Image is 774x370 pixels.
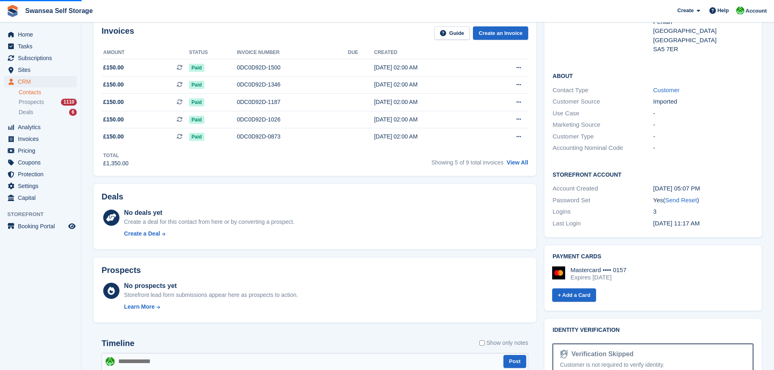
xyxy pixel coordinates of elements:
div: 0DC0D92D-1500 [237,63,348,72]
div: No prospects yet [124,281,298,291]
a: Prospects 1110 [19,98,77,106]
div: 1110 [61,99,77,106]
span: Paid [189,64,204,72]
span: Prospects [19,98,44,106]
a: menu [4,41,77,52]
div: SA5 7ER [653,45,754,54]
span: Capital [18,192,67,203]
span: CRM [18,76,67,87]
span: Help [718,6,729,15]
span: Storefront [7,210,81,219]
div: Customer is not required to verify identity. [560,361,746,369]
img: Identity Verification Ready [560,350,568,359]
a: menu [4,76,77,87]
div: Learn More [124,303,154,311]
img: Andrew Robbins [736,6,744,15]
th: Due [348,46,374,59]
a: Send Reset [665,197,697,203]
th: Invoice number [237,46,348,59]
h2: Timeline [102,339,134,348]
div: - [653,143,754,153]
div: [DATE] 02:00 AM [374,80,485,89]
span: £150.00 [103,63,124,72]
span: Pricing [18,145,67,156]
div: Customer Type [553,132,653,141]
div: Accounting Nominal Code [553,143,653,153]
a: menu [4,121,77,133]
a: Guide [434,26,470,40]
a: Deals 6 [19,108,77,117]
th: Status [189,46,237,59]
a: menu [4,180,77,192]
span: Paid [189,81,204,89]
span: Showing 5 of 9 total invoices [431,159,503,166]
div: 0DC0D92D-1026 [237,115,348,124]
a: + Add a Card [552,288,596,302]
span: Sites [18,64,67,76]
a: menu [4,157,77,168]
div: Last Login [553,219,653,228]
span: £150.00 [103,132,124,141]
div: 0DC0D92D-0873 [237,132,348,141]
a: menu [4,52,77,64]
div: £1,350.00 [103,159,128,168]
span: Settings [18,180,67,192]
h2: Storefront Account [553,170,754,178]
h2: Deals [102,192,123,201]
span: Booking Portal [18,221,67,232]
span: Coupons [18,157,67,168]
span: Home [18,29,67,40]
div: Create a Deal [124,229,160,238]
a: menu [4,64,77,76]
a: Contacts [19,89,77,96]
div: [GEOGRAPHIC_DATA] [653,26,754,36]
div: 3 [653,207,754,216]
span: Tasks [18,41,67,52]
h2: Payment cards [553,253,754,260]
div: [DATE] 05:07 PM [653,184,754,193]
span: Deals [19,108,33,116]
a: menu [4,221,77,232]
a: menu [4,29,77,40]
a: Create a Deal [124,229,294,238]
div: Mastercard •••• 0157 [570,266,627,274]
th: Created [374,46,485,59]
a: menu [4,145,77,156]
a: menu [4,133,77,145]
a: Customer [653,87,680,93]
a: Create an Invoice [473,26,528,40]
div: - [653,109,754,118]
a: menu [4,192,77,203]
div: Marketing Source [553,120,653,130]
div: Account Created [553,184,653,193]
div: Verification Skipped [568,349,633,359]
div: Password Set [553,196,653,205]
div: - [653,132,754,141]
div: Contact Type [553,86,653,95]
input: Show only notes [479,339,485,347]
div: Storefront lead form submissions appear here as prospects to action. [124,291,298,299]
button: Post [503,355,526,368]
a: View All [507,159,528,166]
span: Paid [189,116,204,124]
span: Protection [18,169,67,180]
div: Customer Source [553,97,653,106]
a: Preview store [67,221,77,231]
a: Swansea Self Storage [22,4,96,17]
div: [DATE] 02:00 AM [374,98,485,106]
img: Andrew Robbins [106,357,115,366]
div: No deals yet [124,208,294,218]
img: Mastercard Logo [552,266,565,279]
span: Invoices [18,133,67,145]
div: Penlan [653,17,754,27]
img: stora-icon-8386f47178a22dfd0bd8f6a31ec36ba5ce8667c1dd55bd0f319d3a0aa187defe.svg [7,5,19,17]
span: Analytics [18,121,67,133]
h2: Invoices [102,26,134,40]
span: Paid [189,133,204,141]
div: [GEOGRAPHIC_DATA] [653,36,754,45]
div: Create a deal for this contact from here or by converting a prospect. [124,218,294,226]
div: Use Case [553,109,653,118]
span: ( ) [663,197,699,203]
div: Yes [653,196,754,205]
a: Learn More [124,303,298,311]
